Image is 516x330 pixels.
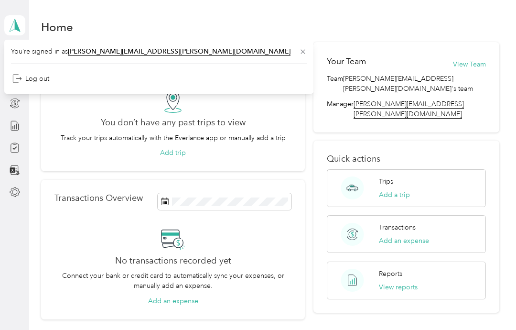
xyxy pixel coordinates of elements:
h2: No transactions recorded yet [115,256,231,266]
span: Manager [327,99,354,119]
button: Add a trip [379,190,410,200]
button: View Team [453,59,486,69]
iframe: Everlance-gr Chat Button Frame [462,276,516,330]
div: Log out [12,74,49,84]
p: Track your trips automatically with the Everlance app or manually add a trip [61,133,286,143]
p: Connect your bank or credit card to automatically sync your expenses, or manually add an expense. [54,271,292,291]
p: Quick actions [327,154,486,164]
h2: You don’t have any past trips to view [101,118,246,128]
span: You’re signed in as [11,46,307,56]
span: 's team [343,74,486,94]
p: Trips [379,176,393,187]
p: Transactions [379,222,416,232]
button: Add an expense [379,236,429,246]
h1: Home [41,22,73,32]
button: Add an expense [148,296,198,306]
h2: Your Team [327,55,366,67]
button: View reports [379,282,418,292]
p: Reports [379,269,402,279]
p: Transactions Overview [54,193,143,203]
button: Add trip [160,148,186,158]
